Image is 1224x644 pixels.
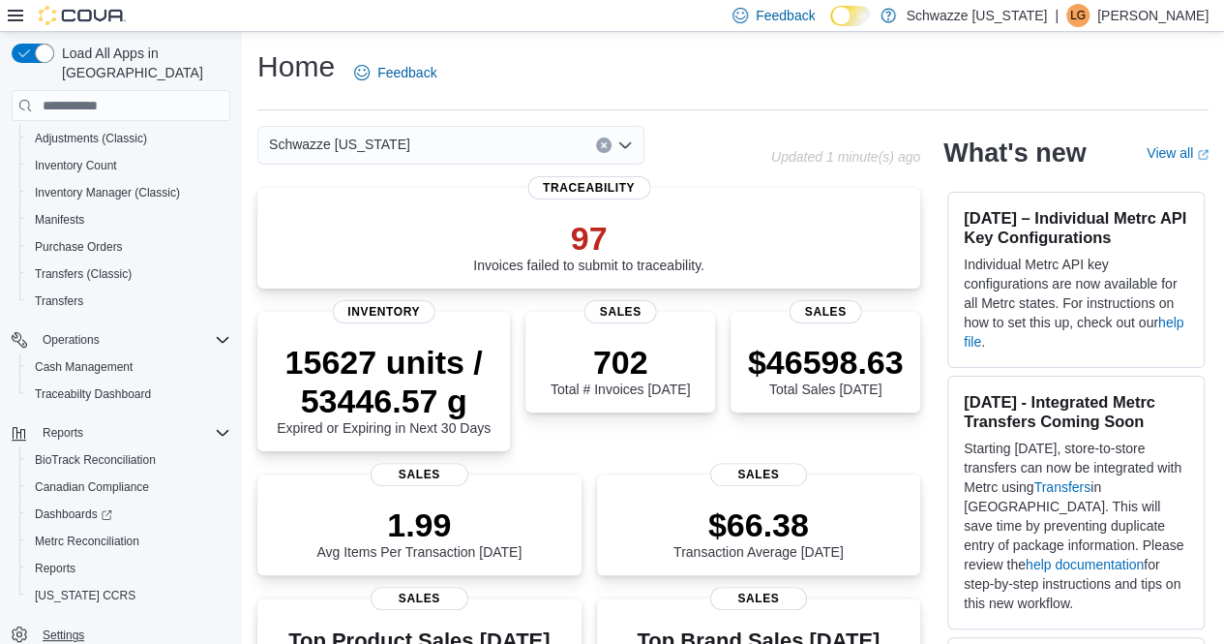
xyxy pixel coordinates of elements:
[617,138,633,153] button: Open list of options
[27,448,164,472] a: BioTrack Reconciliation
[43,425,83,441] span: Reports
[19,474,238,501] button: Canadian Compliance
[316,506,522,560] div: Avg Items Per Transaction [DATE]
[273,343,494,420] p: 15627 units / 53446.57 g
[35,534,139,549] span: Metrc Reconciliation
[830,26,831,27] span: Dark Mode
[4,419,238,446] button: Reports
[39,6,126,25] img: Cova
[473,219,704,258] p: 97
[35,421,91,445] button: Reports
[27,475,230,499] span: Canadian Compliance
[269,133,410,156] span: Schwazze [US_STATE]
[748,343,904,397] div: Total Sales [DATE]
[19,381,238,408] button: Traceabilty Dashboard
[527,176,650,199] span: Traceability
[35,421,230,445] span: Reports
[35,185,180,200] span: Inventory Manager (Classic)
[19,233,238,261] button: Purchase Orders
[771,149,920,165] p: Updated 1 minute(s) ago
[27,235,230,259] span: Purchase Orders
[27,262,230,286] span: Transfers (Classic)
[371,463,467,486] span: Sales
[943,138,1086,169] h2: What's new
[673,506,844,544] p: $66.38
[19,528,238,555] button: Metrc Reconciliation
[257,47,335,86] h1: Home
[35,386,151,402] span: Traceabilty Dashboard
[27,262,139,286] a: Transfers (Classic)
[790,300,862,323] span: Sales
[906,4,1047,27] p: Schwazze [US_STATE]
[273,343,494,436] div: Expired or Expiring in Next 30 Days
[27,127,155,150] a: Adjustments (Classic)
[316,506,522,544] p: 1.99
[830,6,871,26] input: Dark Mode
[1147,145,1209,161] a: View allExternal link
[1026,557,1144,572] a: help documentation
[1197,149,1209,161] svg: External link
[43,628,84,643] span: Settings
[19,179,238,206] button: Inventory Manager (Classic)
[35,588,135,603] span: [US_STATE] CCRS
[27,383,230,406] span: Traceabilty Dashboard
[27,475,157,499] a: Canadian Compliance
[35,561,75,576] span: Reports
[35,212,84,228] span: Manifests
[964,208,1188,247] h3: [DATE] – Individual Metrc API Key Configurations
[35,158,117,173] span: Inventory Count
[35,293,83,309] span: Transfers
[35,479,149,495] span: Canadian Compliance
[710,587,807,610] span: Sales
[27,584,143,607] a: [US_STATE] CCRS
[27,127,230,150] span: Adjustments (Classic)
[756,6,815,25] span: Feedback
[35,266,132,282] span: Transfers (Classic)
[19,555,238,582] button: Reports
[27,448,230,472] span: BioTrack Reconciliation
[964,255,1188,352] p: Individual Metrc API key configurations are now available for all Metrc states. For instructions ...
[551,343,690,397] div: Total # Invoices [DATE]
[35,328,107,352] button: Operations
[964,392,1188,431] h3: [DATE] - Integrated Metrc Transfers Coming Soon
[1097,4,1209,27] p: [PERSON_NAME]
[748,343,904,382] p: $46598.63
[27,503,230,526] span: Dashboards
[1066,4,1090,27] div: Leslie Groeneveld
[27,355,140,379] a: Cash Management
[673,506,844,560] div: Transaction Average [DATE]
[596,138,612,153] button: Clear input
[473,219,704,273] div: Invoices failed to submit to traceability.
[1070,4,1086,27] span: LG
[346,53,444,92] a: Feedback
[551,343,690,382] p: 702
[19,125,238,152] button: Adjustments (Classic)
[19,206,238,233] button: Manifests
[27,235,131,259] a: Purchase Orders
[27,181,188,204] a: Inventory Manager (Classic)
[27,181,230,204] span: Inventory Manager (Classic)
[19,446,238,474] button: BioTrack Reconciliation
[377,63,436,82] span: Feedback
[964,439,1188,613] p: Starting [DATE], store-to-store transfers can now be integrated with Metrc using in [GEOGRAPHIC_D...
[27,557,83,580] a: Reports
[1033,479,1090,495] a: Transfers
[710,463,807,486] span: Sales
[27,290,230,313] span: Transfers
[371,587,467,610] span: Sales
[19,582,238,609] button: [US_STATE] CCRS
[1055,4,1059,27] p: |
[19,501,238,528] a: Dashboards
[27,557,230,580] span: Reports
[19,288,238,315] button: Transfers
[27,383,159,406] a: Traceabilty Dashboard
[27,154,230,177] span: Inventory Count
[19,261,238,288] button: Transfers (Classic)
[27,208,230,231] span: Manifests
[27,355,230,379] span: Cash Management
[35,328,230,352] span: Operations
[19,152,238,179] button: Inventory Count
[35,359,133,375] span: Cash Management
[35,452,156,468] span: BioTrack Reconciliation
[27,154,125,177] a: Inventory Count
